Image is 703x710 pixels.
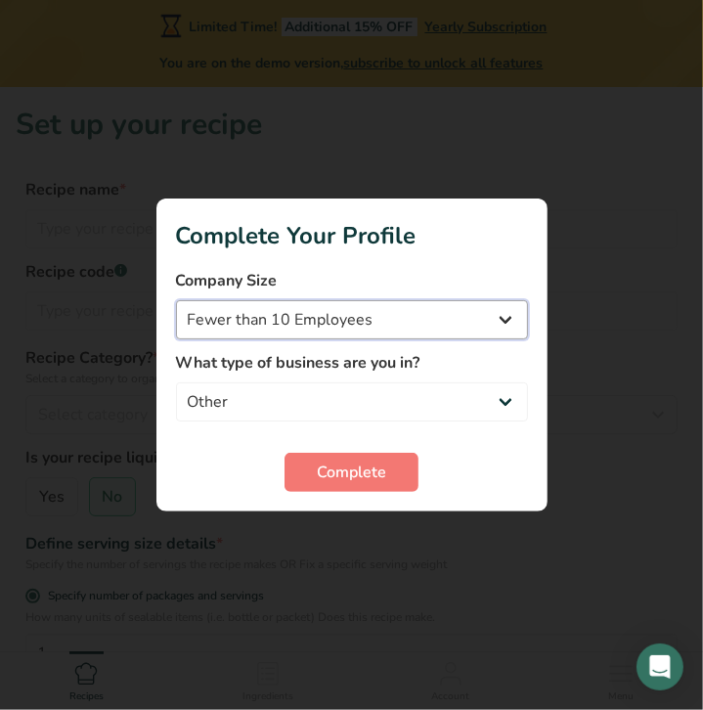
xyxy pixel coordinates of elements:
h1: Complete Your Profile [176,218,528,253]
div: Open Intercom Messenger [637,643,683,690]
button: Complete [285,453,418,492]
span: Complete [317,461,386,484]
label: Company Size [176,269,528,292]
label: What type of business are you in? [176,351,528,375]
